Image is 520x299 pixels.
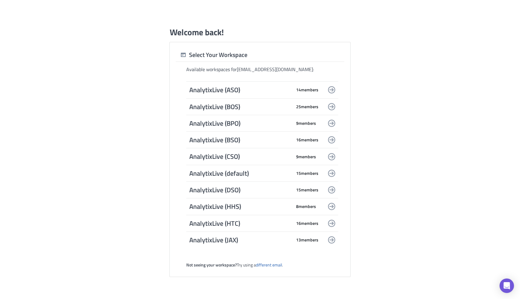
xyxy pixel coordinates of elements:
h1: Welcome back! [170,27,224,38]
span: 25 member s [296,104,318,109]
span: AnalytixLive (default) [189,169,292,178]
span: AnalytixLive (CSO) [189,152,292,161]
span: AnalytixLive (HTC) [189,219,292,228]
span: AnalytixLive (DSO) [189,186,292,194]
span: 9 member s [296,121,316,126]
a: different email [256,262,282,268]
span: AnalytixLive (ASO) [189,86,292,94]
span: AnalytixLive (BSO) [189,136,292,144]
span: 16 member s [296,137,318,143]
span: AnalytixLive (HHS) [189,202,292,211]
span: 8 member s [296,204,316,209]
strong: Not seeing your workspace? [186,262,237,268]
span: 14 member s [296,87,318,93]
span: 15 member s [296,171,318,176]
span: 16 member s [296,221,318,226]
span: AnalytixLive (BPO) [189,119,292,127]
span: AnalytixLive (JAX) [189,236,292,244]
div: Select Your Workspace [176,51,247,59]
span: AnalytixLive (BOS) [189,102,292,111]
div: Available workspaces for [EMAIL_ADDRESS][DOMAIN_NAME] : [186,66,338,73]
div: Try using a . [186,262,338,268]
span: 15 member s [296,187,318,193]
span: 9 member s [296,154,316,159]
div: Open Intercom Messenger [500,279,514,293]
span: 13 member s [296,237,318,243]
